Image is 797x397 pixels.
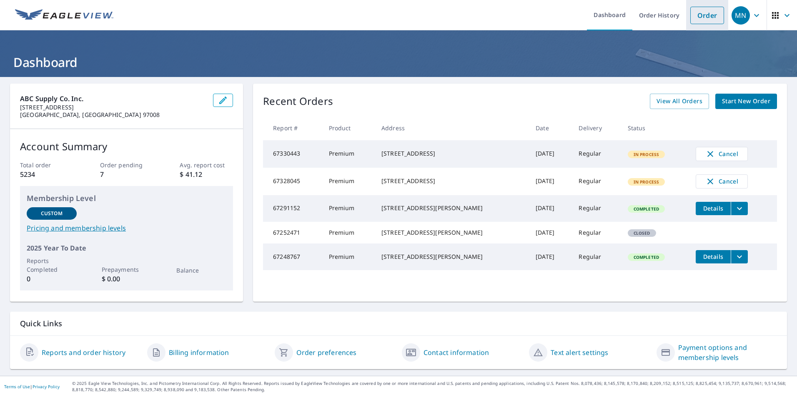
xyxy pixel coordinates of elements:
[15,9,113,22] img: EV Logo
[657,96,702,107] span: View All Orders
[529,140,572,168] td: [DATE]
[629,179,664,185] span: In Process
[381,149,522,158] div: [STREET_ADDRESS]
[704,149,739,159] span: Cancel
[180,169,233,179] p: $ 41.12
[381,204,522,212] div: [STREET_ADDRESS][PERSON_NAME]
[381,253,522,261] div: [STREET_ADDRESS][PERSON_NAME]
[375,116,529,140] th: Address
[27,274,77,284] p: 0
[572,195,621,222] td: Regular
[20,94,206,104] p: ABC Supply Co. Inc.
[696,202,731,215] button: detailsBtn-67291152
[629,151,664,157] span: In Process
[176,266,226,275] p: Balance
[263,116,322,140] th: Report #
[169,347,229,357] a: Billing information
[20,139,233,154] p: Account Summary
[621,116,689,140] th: Status
[20,104,206,111] p: [STREET_ADDRESS]
[678,342,777,362] a: Payment options and membership levels
[529,116,572,140] th: Date
[696,250,731,263] button: detailsBtn-67248767
[704,176,739,186] span: Cancel
[263,195,322,222] td: 67291152
[572,243,621,270] td: Regular
[263,140,322,168] td: 67330443
[715,94,777,109] a: Start New Order
[572,140,621,168] td: Regular
[701,253,726,261] span: Details
[322,195,375,222] td: Premium
[4,384,30,390] a: Terms of Use
[732,6,750,25] div: MN
[529,195,572,222] td: [DATE]
[322,243,375,270] td: Premium
[72,380,793,393] p: © 2025 Eagle View Technologies, Inc. and Pictometry International Corp. All Rights Reserved. Repo...
[572,168,621,195] td: Regular
[572,116,621,140] th: Delivery
[551,347,608,357] a: Text alert settings
[572,222,621,243] td: Regular
[41,210,63,217] p: Custom
[731,202,748,215] button: filesDropdownBtn-67291152
[296,347,357,357] a: Order preferences
[102,274,152,284] p: $ 0.00
[381,177,522,185] div: [STREET_ADDRESS]
[42,347,125,357] a: Reports and order history
[4,384,60,389] p: |
[322,222,375,243] td: Premium
[722,96,770,107] span: Start New Order
[529,222,572,243] td: [DATE]
[263,168,322,195] td: 67328045
[529,168,572,195] td: [DATE]
[20,161,73,169] p: Total order
[424,347,489,357] a: Contact information
[27,256,77,274] p: Reports Completed
[322,168,375,195] td: Premium
[629,254,664,260] span: Completed
[10,54,787,71] h1: Dashboard
[650,94,709,109] a: View All Orders
[180,161,233,169] p: Avg. report cost
[701,204,726,212] span: Details
[20,111,206,119] p: [GEOGRAPHIC_DATA], [GEOGRAPHIC_DATA] 97008
[731,250,748,263] button: filesDropdownBtn-67248767
[20,169,73,179] p: 5234
[100,161,153,169] p: Order pending
[629,230,655,236] span: Closed
[27,243,226,253] p: 2025 Year To Date
[696,174,748,189] button: Cancel
[100,169,153,179] p: 7
[696,147,748,161] button: Cancel
[322,140,375,168] td: Premium
[20,318,777,329] p: Quick Links
[263,222,322,243] td: 67252471
[529,243,572,270] td: [DATE]
[629,206,664,212] span: Completed
[322,116,375,140] th: Product
[690,7,724,24] a: Order
[27,223,226,233] a: Pricing and membership levels
[27,193,226,204] p: Membership Level
[33,384,60,390] a: Privacy Policy
[102,265,152,274] p: Prepayments
[263,94,333,109] p: Recent Orders
[381,228,522,237] div: [STREET_ADDRESS][PERSON_NAME]
[263,243,322,270] td: 67248767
